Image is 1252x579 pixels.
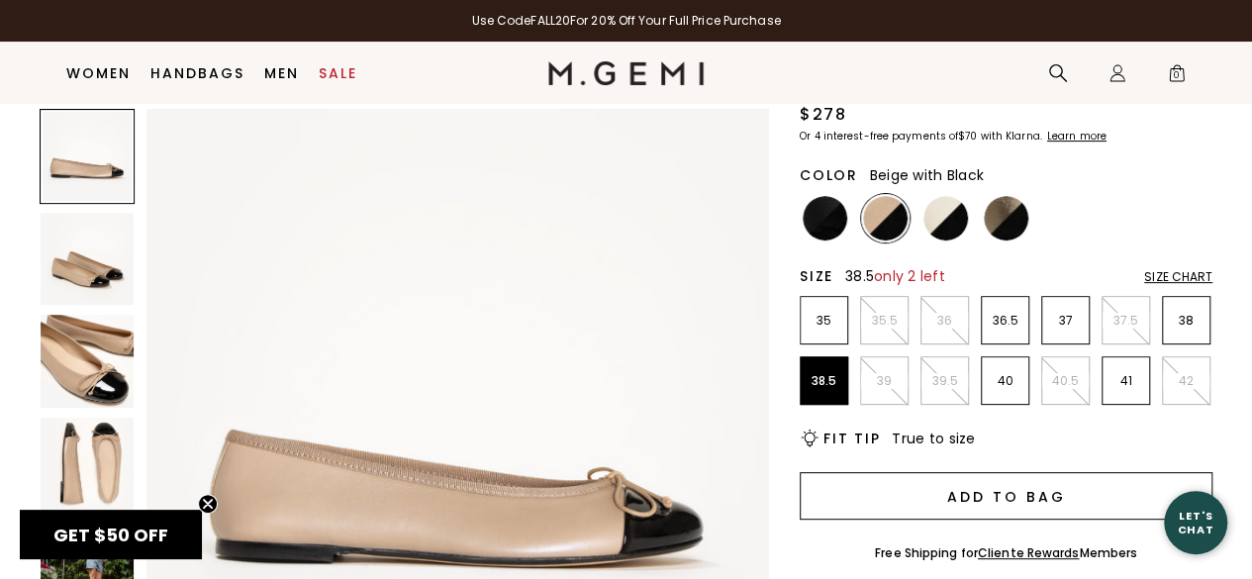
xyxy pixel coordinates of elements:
[530,12,570,29] strong: FALL20
[921,373,968,389] p: 39.5
[800,268,833,284] h2: Size
[264,65,299,81] a: Men
[319,65,357,81] a: Sale
[982,373,1028,389] p: 40
[800,167,858,183] h2: Color
[1164,510,1227,534] div: Let's Chat
[801,313,847,329] p: 35
[53,523,168,547] span: GET $50 OFF
[1042,373,1089,389] p: 40.5
[892,429,975,448] span: True to size
[982,313,1028,329] p: 36.5
[958,129,977,144] klarna-placement-style-amount: $70
[41,315,134,408] img: The Rosa
[800,129,958,144] klarna-placement-style-body: Or 4 interest-free payments of
[1047,129,1107,144] klarna-placement-style-cta: Learn more
[150,65,244,81] a: Handbags
[875,545,1137,561] div: Free Shipping for Members
[874,266,945,286] span: only 2 left
[800,103,846,127] div: $278
[66,65,131,81] a: Women
[870,165,984,185] span: Beige with Black
[921,313,968,329] p: 36
[1103,313,1149,329] p: 37.5
[984,196,1028,241] img: Antique Gold with Black
[800,472,1212,520] button: Add to Bag
[861,373,908,389] p: 39
[1163,313,1209,329] p: 38
[1163,373,1209,389] p: 42
[845,266,945,286] span: 38.5
[41,418,134,511] img: The Rosa
[1144,269,1212,285] div: Size Chart
[1045,131,1107,143] a: Learn more
[20,510,202,559] div: GET $50 OFFClose teaser
[198,494,218,514] button: Close teaser
[1167,67,1187,87] span: 0
[548,61,704,85] img: M.Gemi
[1042,313,1089,329] p: 37
[861,313,908,329] p: 35.5
[980,129,1044,144] klarna-placement-style-body: with Klarna
[823,431,880,446] h2: Fit Tip
[41,213,134,306] img: The Rosa
[1103,373,1149,389] p: 41
[801,373,847,389] p: 38.5
[978,544,1080,561] a: Cliente Rewards
[863,196,908,241] img: Beige with Black
[803,196,847,241] img: Black with Black
[923,196,968,241] img: Ecru with Black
